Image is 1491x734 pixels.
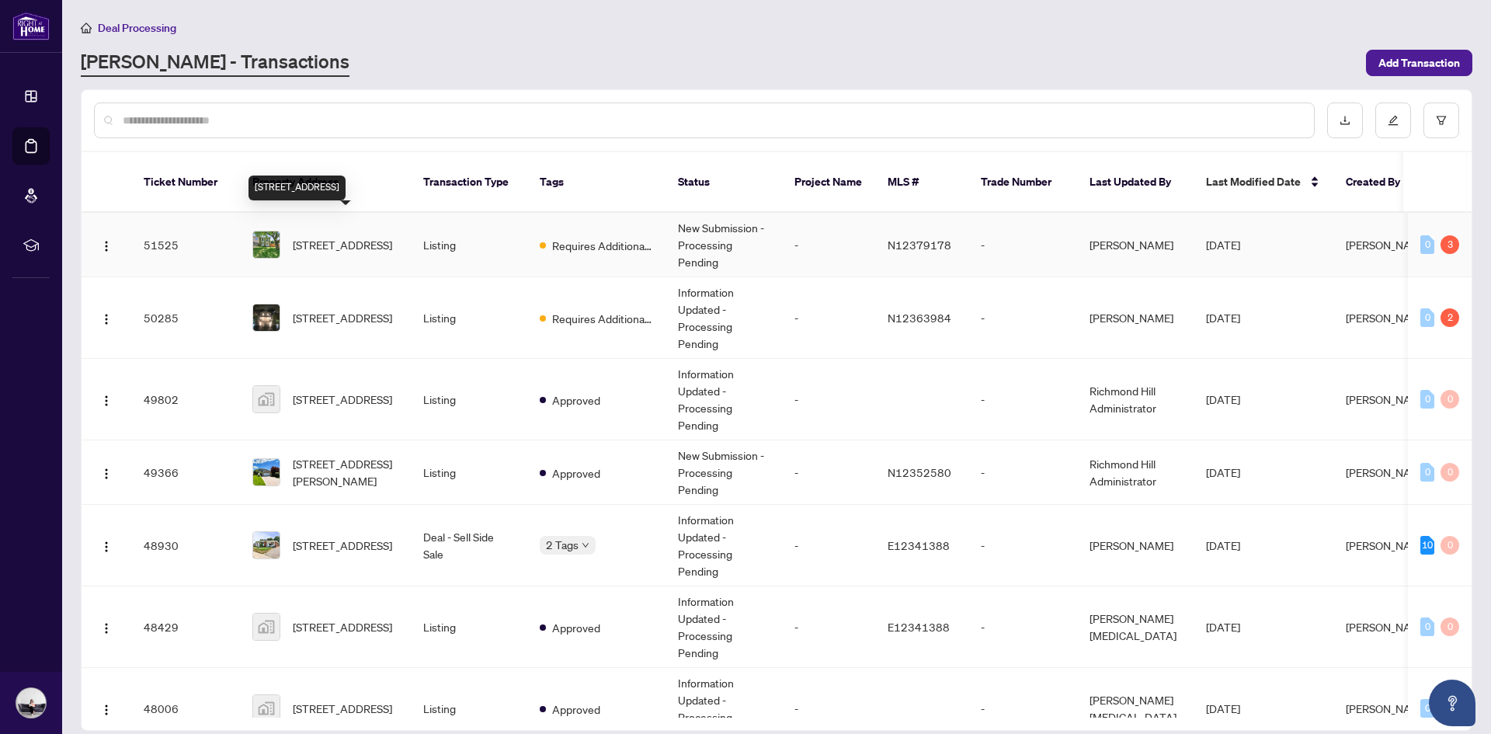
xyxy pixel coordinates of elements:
span: [DATE] [1206,238,1240,252]
td: - [968,359,1077,440]
td: 50285 [131,277,240,359]
img: thumbnail-img [253,695,280,722]
td: Information Updated - Processing Pending [666,586,782,668]
a: [PERSON_NAME] - Transactions [81,49,349,77]
span: [DATE] [1206,392,1240,406]
td: - [782,359,875,440]
td: - [782,440,875,505]
span: down [582,541,589,549]
div: [STREET_ADDRESS] [248,176,346,200]
span: [STREET_ADDRESS] [293,618,392,635]
div: 10 [1420,536,1434,555]
img: Logo [100,395,113,407]
img: Logo [100,622,113,635]
td: - [782,505,875,586]
th: Created By [1333,152,1427,213]
div: 0 [1441,390,1459,409]
span: [DATE] [1206,701,1240,715]
span: [DATE] [1206,465,1240,479]
span: [PERSON_NAME] [1346,620,1430,634]
td: Listing [411,359,527,440]
span: Add Transaction [1378,50,1460,75]
span: Approved [552,464,600,482]
td: - [968,586,1077,668]
td: Richmond Hill Administrator [1077,359,1194,440]
td: Information Updated - Processing Pending [666,277,782,359]
span: N12352580 [888,465,951,479]
img: Profile Icon [16,688,46,718]
div: 0 [1420,235,1434,254]
button: Logo [94,460,119,485]
th: Tags [527,152,666,213]
th: Project Name [782,152,875,213]
span: [STREET_ADDRESS] [293,236,392,253]
span: [PERSON_NAME] [1346,392,1430,406]
th: MLS # [875,152,968,213]
span: Approved [552,701,600,718]
th: Property Address [240,152,411,213]
td: Information Updated - Processing Pending [666,505,782,586]
span: N12363984 [888,311,951,325]
td: Listing [411,277,527,359]
td: 48930 [131,505,240,586]
img: thumbnail-img [253,532,280,558]
th: Ticket Number [131,152,240,213]
span: Requires Additional Docs [552,237,653,254]
div: 0 [1420,463,1434,482]
span: Last Modified Date [1206,173,1301,190]
button: Logo [94,533,119,558]
div: 0 [1441,463,1459,482]
td: 49366 [131,440,240,505]
td: - [968,277,1077,359]
td: - [782,586,875,668]
th: Trade Number [968,152,1077,213]
td: 51525 [131,213,240,277]
img: thumbnail-img [253,459,280,485]
div: 3 [1441,235,1459,254]
button: Logo [94,305,119,330]
img: Logo [100,313,113,325]
td: Deal - Sell Side Sale [411,505,527,586]
td: Listing [411,213,527,277]
div: 0 [1441,536,1459,555]
td: 48429 [131,586,240,668]
img: logo [12,12,50,40]
img: thumbnail-img [253,304,280,331]
button: download [1327,103,1363,138]
span: download [1340,115,1350,126]
img: thumbnail-img [253,231,280,258]
div: 0 [1420,308,1434,327]
span: [STREET_ADDRESS][PERSON_NAME] [293,455,398,489]
img: Logo [100,468,113,480]
span: N12379178 [888,238,951,252]
td: - [782,277,875,359]
span: E12341388 [888,620,950,634]
td: 49802 [131,359,240,440]
td: Richmond Hill Administrator [1077,440,1194,505]
span: [STREET_ADDRESS] [293,309,392,326]
span: [DATE] [1206,538,1240,552]
td: - [968,440,1077,505]
img: Logo [100,541,113,553]
span: [PERSON_NAME] [1346,465,1430,479]
th: Status [666,152,782,213]
button: Logo [94,232,119,257]
button: Open asap [1429,680,1475,726]
button: edit [1375,103,1411,138]
button: Logo [94,696,119,721]
td: - [968,213,1077,277]
button: Logo [94,614,119,639]
th: Last Updated By [1077,152,1194,213]
button: filter [1423,103,1459,138]
td: - [782,213,875,277]
span: [DATE] [1206,620,1240,634]
button: Logo [94,387,119,412]
span: [PERSON_NAME] [1346,238,1430,252]
span: [PERSON_NAME] [1346,701,1430,715]
span: [DATE] [1206,311,1240,325]
span: Deal Processing [98,21,176,35]
img: Logo [100,704,113,716]
span: [PERSON_NAME] [1346,311,1430,325]
span: [STREET_ADDRESS] [293,391,392,408]
td: Listing [411,586,527,668]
